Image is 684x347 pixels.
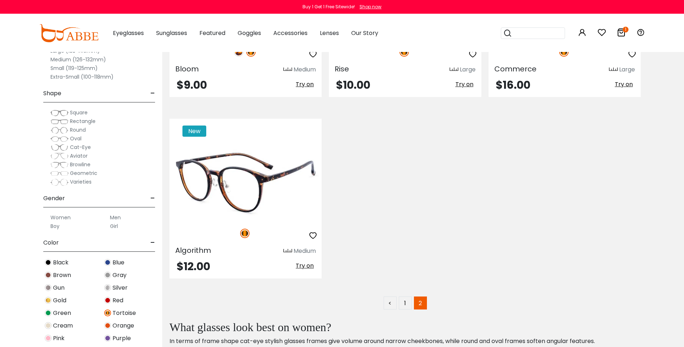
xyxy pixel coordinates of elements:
[112,334,131,343] span: Purple
[156,29,187,37] span: Sunglasses
[53,309,71,317] span: Green
[294,65,316,74] div: Medium
[104,309,111,316] img: Tortoise
[623,27,628,32] i: 1
[296,262,314,270] span: Try on
[356,4,381,10] a: Shop now
[199,29,225,37] span: Featured
[460,65,476,74] div: Large
[70,170,97,177] span: Geometric
[70,144,91,151] span: Cat-Eye
[70,161,91,168] span: Browline
[104,259,111,266] img: Blue
[50,213,71,222] label: Women
[53,258,69,267] span: Black
[177,77,207,93] span: $9.00
[455,80,473,88] span: Try on
[45,322,52,329] img: Cream
[617,30,626,38] a: 1
[150,190,155,207] span: -
[177,259,210,274] span: $12.00
[45,284,52,291] img: Gun
[296,80,314,88] span: Try on
[70,178,92,185] span: Varieties
[169,145,322,221] img: Tortoise Algorithm - TR ,Adjust Nose Pads
[453,80,476,89] button: Try on
[104,272,111,278] img: Gray
[320,29,339,37] span: Lenses
[70,152,88,159] span: Aviator
[150,85,155,102] span: -
[113,29,144,37] span: Eyeglasses
[50,144,69,151] img: Cat-Eye.png
[53,334,65,343] span: Pink
[45,335,52,342] img: Pink
[384,297,397,309] a: <
[112,309,136,317] span: Tortoise
[609,67,618,73] img: size ruler
[613,80,635,89] button: Try on
[50,55,106,64] label: Medium (126-132mm)
[43,234,59,251] span: Color
[50,161,69,168] img: Browline.png
[45,259,52,266] img: Black
[104,335,111,342] img: Purple
[615,80,633,88] span: Try on
[53,296,66,305] span: Gold
[112,321,134,330] span: Orange
[112,284,128,292] span: Silver
[496,77,530,93] span: $16.00
[43,190,65,207] span: Gender
[169,320,597,334] h2: What glasses look best on women?
[294,261,316,271] button: Try on
[70,126,86,133] span: Round
[283,67,292,73] img: size ruler
[175,245,211,255] span: Algorithm
[110,222,118,230] label: Girl
[70,135,81,142] span: Oval
[110,213,121,222] label: Men
[414,297,427,309] span: 2
[150,234,155,251] span: -
[50,109,69,117] img: Square.png
[50,135,69,142] img: Oval.png
[43,85,61,102] span: Shape
[294,247,316,255] div: Medium
[182,126,206,137] span: New
[619,65,635,74] div: Large
[273,29,308,37] span: Accessories
[336,77,370,93] span: $10.00
[50,179,69,186] img: Varieties.png
[70,118,96,125] span: Rectangle
[399,297,412,309] a: 1
[351,29,378,37] span: Our Story
[50,222,59,230] label: Boy
[39,24,98,42] img: abbeglasses.com
[112,296,123,305] span: Red
[294,80,316,89] button: Try on
[112,271,127,280] span: Gray
[104,297,111,304] img: Red
[50,153,69,160] img: Aviator.png
[240,229,250,238] img: Tortoise
[238,29,261,37] span: Goggles
[112,258,124,267] span: Blue
[494,64,537,74] span: Commerce
[53,271,71,280] span: Brown
[45,309,52,316] img: Green
[53,284,65,292] span: Gun
[104,284,111,291] img: Silver
[45,272,52,278] img: Brown
[303,4,355,10] div: Buy 1 Get 1 Free Sitewide!
[283,249,292,254] img: size ruler
[450,67,458,73] img: size ruler
[175,64,199,74] span: Bloom
[50,64,98,73] label: Small (119-125mm)
[53,321,73,330] span: Cream
[50,170,69,177] img: Geometric.png
[45,297,52,304] img: Gold
[50,73,114,81] label: Extra-Small (100-118mm)
[50,127,69,134] img: Round.png
[70,109,88,116] span: Square
[359,4,381,10] div: Shop now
